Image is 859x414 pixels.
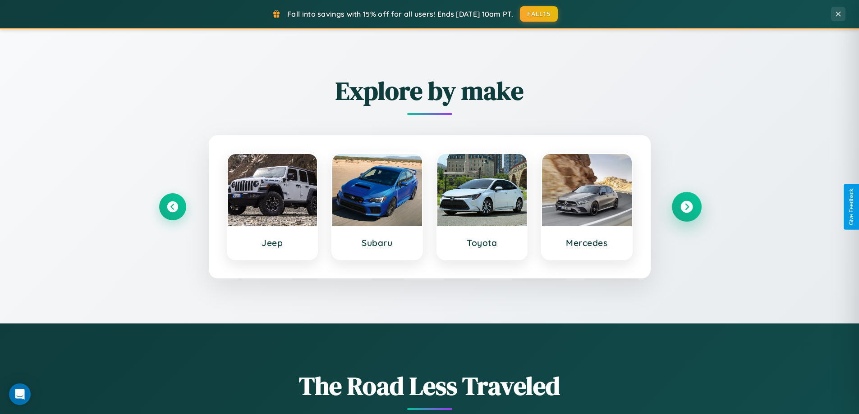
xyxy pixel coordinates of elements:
[159,73,700,108] h2: Explore by make
[520,6,558,22] button: FALL15
[341,237,413,248] h3: Subaru
[237,237,308,248] h3: Jeep
[9,383,31,405] div: Open Intercom Messenger
[551,237,623,248] h3: Mercedes
[446,237,518,248] h3: Toyota
[159,369,700,403] h1: The Road Less Traveled
[848,189,854,225] div: Give Feedback
[287,9,513,18] span: Fall into savings with 15% off for all users! Ends [DATE] 10am PT.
